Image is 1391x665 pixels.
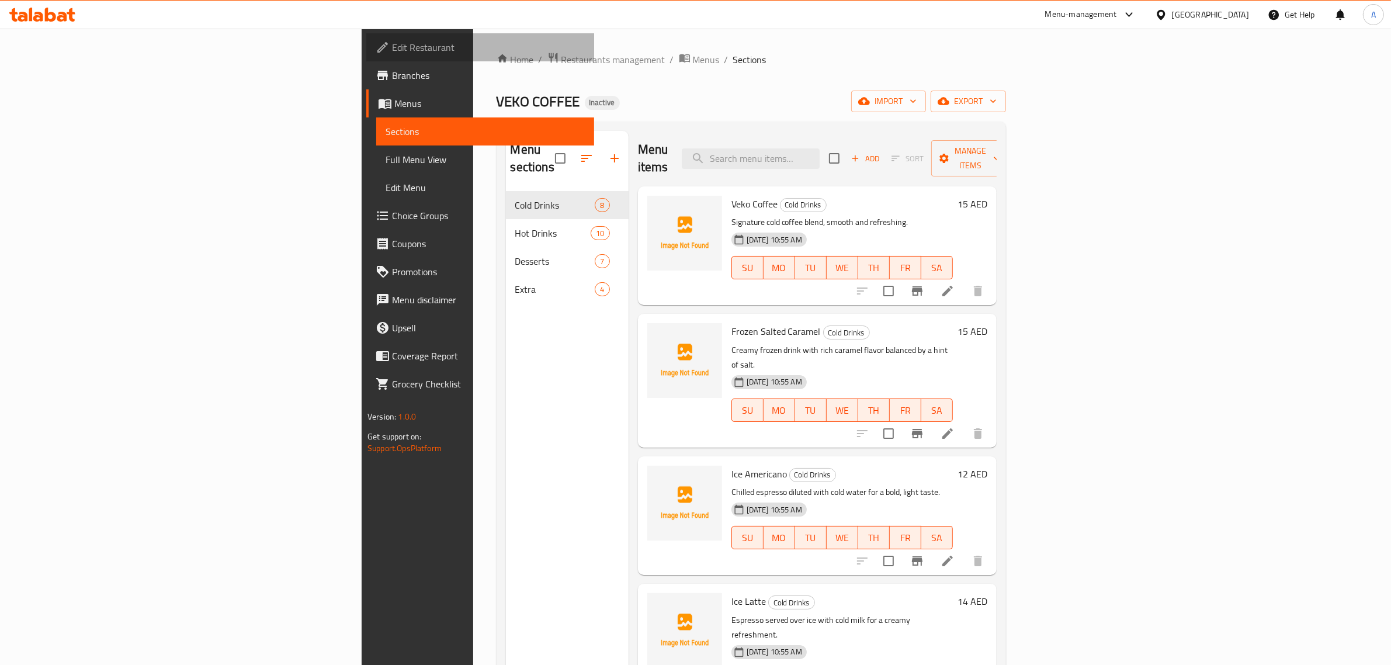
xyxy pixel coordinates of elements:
[958,323,987,340] h6: 15 AED
[894,259,917,276] span: FR
[515,198,595,212] span: Cold Drinks
[386,153,585,167] span: Full Menu View
[876,279,901,303] span: Select to update
[366,258,594,286] a: Promotions
[386,124,585,138] span: Sections
[398,409,416,424] span: 1.0.0
[795,399,827,422] button: TU
[964,277,992,305] button: delete
[894,529,917,546] span: FR
[876,549,901,573] span: Select to update
[768,259,790,276] span: MO
[392,68,585,82] span: Branches
[941,427,955,441] a: Edit menu item
[768,529,790,546] span: MO
[561,53,665,67] span: Restaurants management
[376,117,594,146] a: Sections
[940,94,997,109] span: export
[733,53,766,67] span: Sections
[366,286,594,314] a: Menu disclaimer
[769,596,814,609] span: Cold Drinks
[731,526,764,549] button: SU
[376,146,594,174] a: Full Menu View
[595,256,609,267] span: 7
[366,370,594,398] a: Grocery Checklist
[851,91,926,112] button: import
[367,441,442,456] a: Support.OpsPlatform
[392,237,585,251] span: Coupons
[392,349,585,363] span: Coverage Report
[506,186,629,308] nav: Menu sections
[392,265,585,279] span: Promotions
[941,144,1000,173] span: Manage items
[731,399,764,422] button: SU
[964,420,992,448] button: delete
[941,554,955,568] a: Edit menu item
[863,259,885,276] span: TH
[392,40,585,54] span: Edit Restaurant
[737,259,759,276] span: SU
[595,284,609,295] span: 4
[731,195,778,213] span: Veko Coffee
[506,247,629,275] div: Desserts7
[647,196,722,271] img: Veko Coffee
[822,146,847,171] span: Select section
[731,256,764,279] button: SU
[931,140,1010,176] button: Manage items
[800,529,822,546] span: TU
[800,402,822,419] span: TU
[547,52,665,67] a: Restaurants management
[827,526,858,549] button: WE
[768,402,790,419] span: MO
[392,377,585,391] span: Grocery Checklist
[724,53,729,67] li: /
[376,174,594,202] a: Edit Menu
[742,504,807,515] span: [DATE] 10:55 AM
[506,219,629,247] div: Hot Drinks10
[921,256,953,279] button: SA
[366,89,594,117] a: Menus
[737,529,759,546] span: SU
[764,526,795,549] button: MO
[731,343,953,372] p: Creamy frozen drink with rich caramel flavor balanced by a hint of salt.
[1172,8,1249,21] div: [GEOGRAPHIC_DATA]
[366,342,594,370] a: Coverage Report
[679,52,720,67] a: Menus
[847,150,884,168] span: Add item
[670,53,674,67] li: /
[585,96,620,110] div: Inactive
[595,200,609,211] span: 8
[647,323,722,398] img: Frozen Salted Caramel
[800,259,822,276] span: TU
[958,466,987,482] h6: 12 AED
[366,230,594,258] a: Coupons
[1045,8,1117,22] div: Menu-management
[780,198,827,212] div: Cold Drinks
[506,275,629,303] div: Extra4
[863,402,885,419] span: TH
[515,254,595,268] div: Desserts
[731,593,766,610] span: Ice Latte
[731,485,953,500] p: Chilled espresso diluted with cold water for a bold, light taste.
[506,191,629,219] div: Cold Drinks8
[693,53,720,67] span: Menus
[392,321,585,335] span: Upsell
[742,376,807,387] span: [DATE] 10:55 AM
[964,547,992,575] button: delete
[876,421,901,446] span: Select to update
[647,466,722,541] img: Ice Americano
[515,282,595,296] div: Extra
[926,529,948,546] span: SA
[548,146,573,171] span: Select all sections
[366,202,594,230] a: Choice Groups
[764,399,795,422] button: MO
[890,256,921,279] button: FR
[958,593,987,609] h6: 14 AED
[392,209,585,223] span: Choice Groups
[737,402,759,419] span: SU
[941,284,955,298] a: Edit menu item
[894,402,917,419] span: FR
[847,150,884,168] button: Add
[595,282,609,296] div: items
